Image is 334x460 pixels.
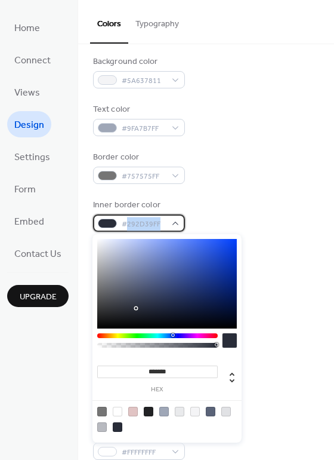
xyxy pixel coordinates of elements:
a: Home [7,14,47,41]
div: Inner border color [93,199,183,211]
div: rgb(90, 99, 120) [206,407,215,416]
span: Form [14,180,36,200]
a: Form [7,176,43,202]
span: Contact Us [14,245,61,264]
a: Settings [7,143,57,170]
div: rgba(57, 63, 79, 0.14901960784313725) [221,407,231,416]
label: hex [97,387,218,393]
div: rgba(73, 81, 99, 0.11764705882352941) [175,407,184,416]
div: rgba(138, 30, 30, 0.25882352941176473) [128,407,138,416]
div: rgba(90, 99, 120, 0.06666666666666667) [190,407,200,416]
a: Contact Us [7,240,69,266]
a: Views [7,79,47,105]
span: Design [14,116,44,135]
a: Embed [7,208,51,234]
span: #757575FF [122,170,166,183]
a: Connect [7,47,58,73]
div: rgb(34, 35, 37) [144,407,153,416]
a: Design [7,111,51,137]
span: #9FA7B7FF [122,122,166,135]
div: rgb(255, 255, 255) [113,407,122,416]
span: Home [14,19,40,38]
div: rgb(117, 117, 117) [97,407,107,416]
div: Background color [93,56,183,68]
div: Border color [93,151,183,164]
span: Upgrade [20,291,57,303]
span: #5A637811 [122,75,166,87]
div: rgb(41, 45, 57) [113,422,122,432]
span: Views [14,84,40,103]
span: Embed [14,213,44,232]
div: rgba(57, 63, 79, 0.3568627450980392) [97,422,107,432]
span: #FFFFFFFF [122,446,166,459]
span: #292D39FF [122,218,166,231]
span: Settings [14,148,50,167]
button: Upgrade [7,285,69,307]
span: Connect [14,51,51,70]
div: Text color [93,103,183,116]
div: rgb(159, 167, 183) [159,407,169,416]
